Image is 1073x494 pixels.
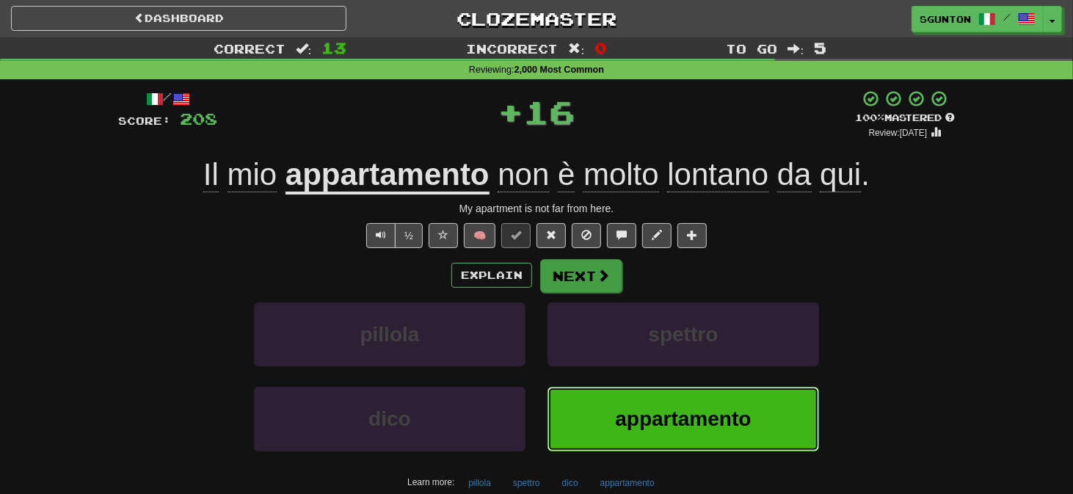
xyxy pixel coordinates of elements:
[203,157,219,192] span: Il
[366,223,396,248] button: Play sentence audio (ctl+space)
[466,41,559,56] span: Incorrect
[360,323,420,346] span: pillola
[554,472,586,494] button: dico
[505,472,548,494] button: spettro
[855,112,955,125] div: Mastered
[514,65,604,75] strong: 2,000 Most Common
[464,223,495,248] button: 🧠
[490,157,870,192] span: .
[451,263,532,288] button: Explain
[594,39,607,57] span: 0
[118,115,171,127] span: Score:
[1003,12,1011,22] span: /
[569,43,585,55] span: :
[912,6,1044,32] a: sgunton /
[536,223,566,248] button: Reset to 0% Mastered (alt+r)
[368,6,704,32] a: Clozemaster
[855,112,884,123] span: 100 %
[777,157,812,192] span: da
[583,157,659,192] span: molto
[498,90,523,134] span: +
[285,157,490,195] u: appartamento
[501,223,531,248] button: Set this sentence to 100% Mastered (alt+m)
[11,6,346,31] a: Dashboard
[321,39,346,57] span: 13
[118,201,955,216] div: My apartment is not far from here.
[395,223,423,248] button: ½
[523,93,575,130] span: 16
[548,387,819,451] button: appartamento
[572,223,601,248] button: Ignore sentence (alt+i)
[667,157,768,192] span: lontano
[788,43,804,55] span: :
[920,12,971,26] span: sgunton
[677,223,707,248] button: Add to collection (alt+a)
[254,302,525,366] button: pillola
[429,223,458,248] button: Favorite sentence (alt+f)
[592,472,663,494] button: appartamento
[820,157,861,192] span: qui
[727,41,778,56] span: To go
[228,157,277,192] span: mio
[607,223,636,248] button: Discuss sentence (alt+u)
[615,407,751,430] span: appartamento
[548,302,819,366] button: spettro
[407,477,454,487] small: Learn more:
[869,128,928,138] small: Review: [DATE]
[368,407,411,430] span: dico
[642,223,672,248] button: Edit sentence (alt+d)
[214,41,285,56] span: Correct
[540,259,622,293] button: Next
[460,472,499,494] button: pillola
[649,323,719,346] span: spettro
[296,43,312,55] span: :
[498,157,549,192] span: non
[180,109,217,128] span: 208
[254,387,525,451] button: dico
[363,223,423,248] div: Text-to-speech controls
[558,157,575,192] span: è
[814,39,826,57] span: 5
[118,90,217,108] div: /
